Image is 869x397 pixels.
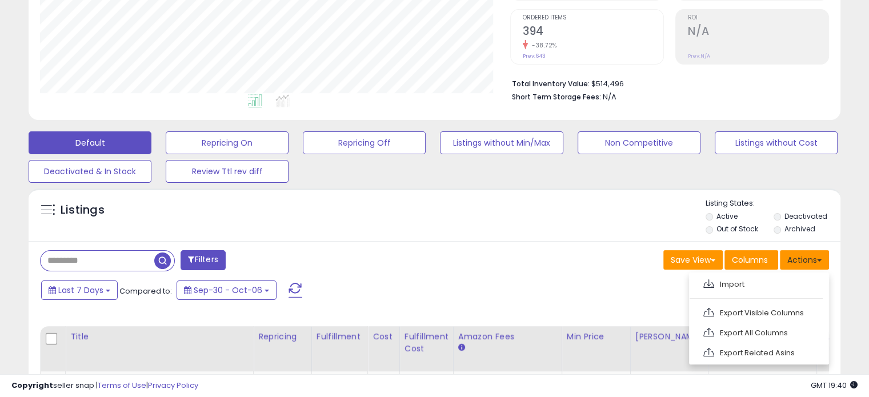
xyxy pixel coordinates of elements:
[405,331,448,355] div: Fulfillment Cost
[635,331,703,343] div: [PERSON_NAME]
[715,131,838,154] button: Listings without Cost
[440,131,563,154] button: Listings without Min/Max
[98,380,146,391] a: Terms of Use
[258,331,307,343] div: Repricing
[458,331,557,343] div: Amazon Fees
[688,15,828,21] span: ROI
[58,284,103,296] span: Last 7 Days
[512,76,820,90] li: $514,496
[166,160,289,183] button: Review Ttl rev diff
[811,380,858,391] span: 2025-10-14 19:40 GMT
[523,53,546,59] small: Prev: 643
[732,254,768,266] span: Columns
[695,324,820,342] a: Export All Columns
[784,211,827,221] label: Deactivated
[523,25,663,40] h2: 394
[512,92,601,102] b: Short Term Storage Fees:
[603,91,616,102] span: N/A
[663,250,723,270] button: Save View
[567,331,626,343] div: Min Price
[11,380,198,391] div: seller snap | |
[177,280,277,300] button: Sep-30 - Oct-06
[11,380,53,391] strong: Copyright
[119,286,172,296] span: Compared to:
[194,284,262,296] span: Sep-30 - Oct-06
[716,224,758,234] label: Out of Stock
[458,343,465,353] small: Amazon Fees.
[70,331,249,343] div: Title
[695,275,820,293] a: Import
[512,79,590,89] b: Total Inventory Value:
[688,25,828,40] h2: N/A
[181,250,225,270] button: Filters
[523,15,663,21] span: Ordered Items
[780,250,829,270] button: Actions
[61,202,105,218] h5: Listings
[724,250,778,270] button: Columns
[695,344,820,362] a: Export Related Asins
[303,131,426,154] button: Repricing Off
[317,331,363,343] div: Fulfillment
[29,131,151,154] button: Default
[695,304,820,322] a: Export Visible Columns
[528,41,557,50] small: -38.72%
[688,53,710,59] small: Prev: N/A
[166,131,289,154] button: Repricing On
[41,280,118,300] button: Last 7 Days
[784,224,815,234] label: Archived
[578,131,700,154] button: Non Competitive
[706,198,840,209] p: Listing States:
[716,211,738,221] label: Active
[29,160,151,183] button: Deactivated & In Stock
[373,331,395,343] div: Cost
[148,380,198,391] a: Privacy Policy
